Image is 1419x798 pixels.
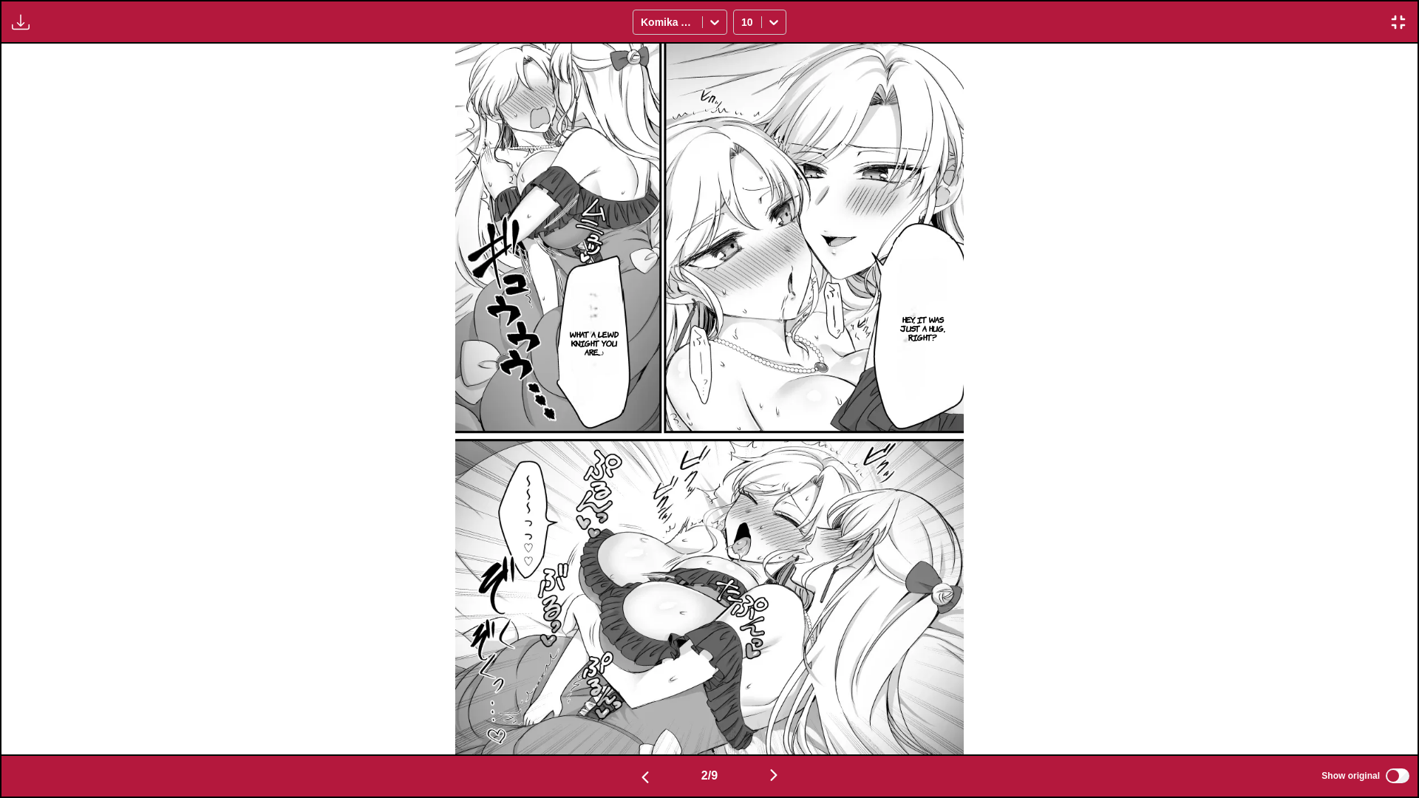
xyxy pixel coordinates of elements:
img: Next page [765,766,783,784]
span: 2 / 9 [701,769,718,782]
p: Hey, it was just a hug, right? [893,312,953,344]
img: Download translated images [12,13,30,31]
p: What a lewd knight you are...♪ [565,327,624,359]
img: Manga Panel [455,44,963,754]
img: Previous page [636,768,654,786]
input: Show original [1386,768,1409,783]
span: Show original [1321,771,1380,781]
